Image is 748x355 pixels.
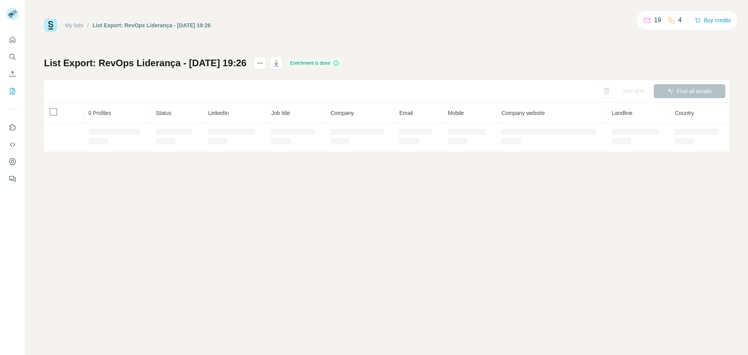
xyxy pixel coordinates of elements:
[448,110,464,116] span: Mobile
[93,21,211,29] div: List Export: RevOps Liderança - [DATE] 19:26
[612,110,632,116] span: Landline
[678,16,682,25] p: 4
[6,67,19,81] button: Enrich CSV
[87,21,89,29] li: /
[6,155,19,169] button: Dashboard
[399,110,413,116] span: Email
[654,16,661,25] p: 19
[675,110,694,116] span: Country
[501,110,545,116] span: Company website
[208,110,229,116] span: LinkedIn
[6,84,19,98] button: My lists
[44,57,247,69] h1: List Export: RevOps Liderança - [DATE] 19:26
[65,22,83,28] a: My lists
[6,50,19,64] button: Search
[88,110,111,116] span: 0 Profiles
[288,58,342,68] div: Enrichment is done
[6,33,19,47] button: Quick start
[330,110,354,116] span: Company
[6,138,19,152] button: Use Surfe API
[271,110,290,116] span: Job title
[254,57,266,69] button: actions
[6,120,19,134] button: Use Surfe on LinkedIn
[44,19,57,32] img: Surfe Logo
[695,15,731,26] button: Buy credits
[156,110,171,116] span: Status
[6,172,19,186] button: Feedback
